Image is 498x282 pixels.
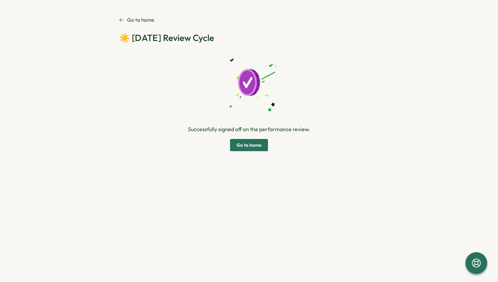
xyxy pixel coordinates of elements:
[215,52,283,120] img: Success
[127,16,154,24] p: Go to home
[119,16,154,24] a: Go to home
[230,139,268,151] button: Go to home
[236,139,262,151] span: Go to home
[188,125,310,134] p: Successfully signed off on the performance review.
[119,32,379,44] h2: ☀️ [DATE] Review Cycle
